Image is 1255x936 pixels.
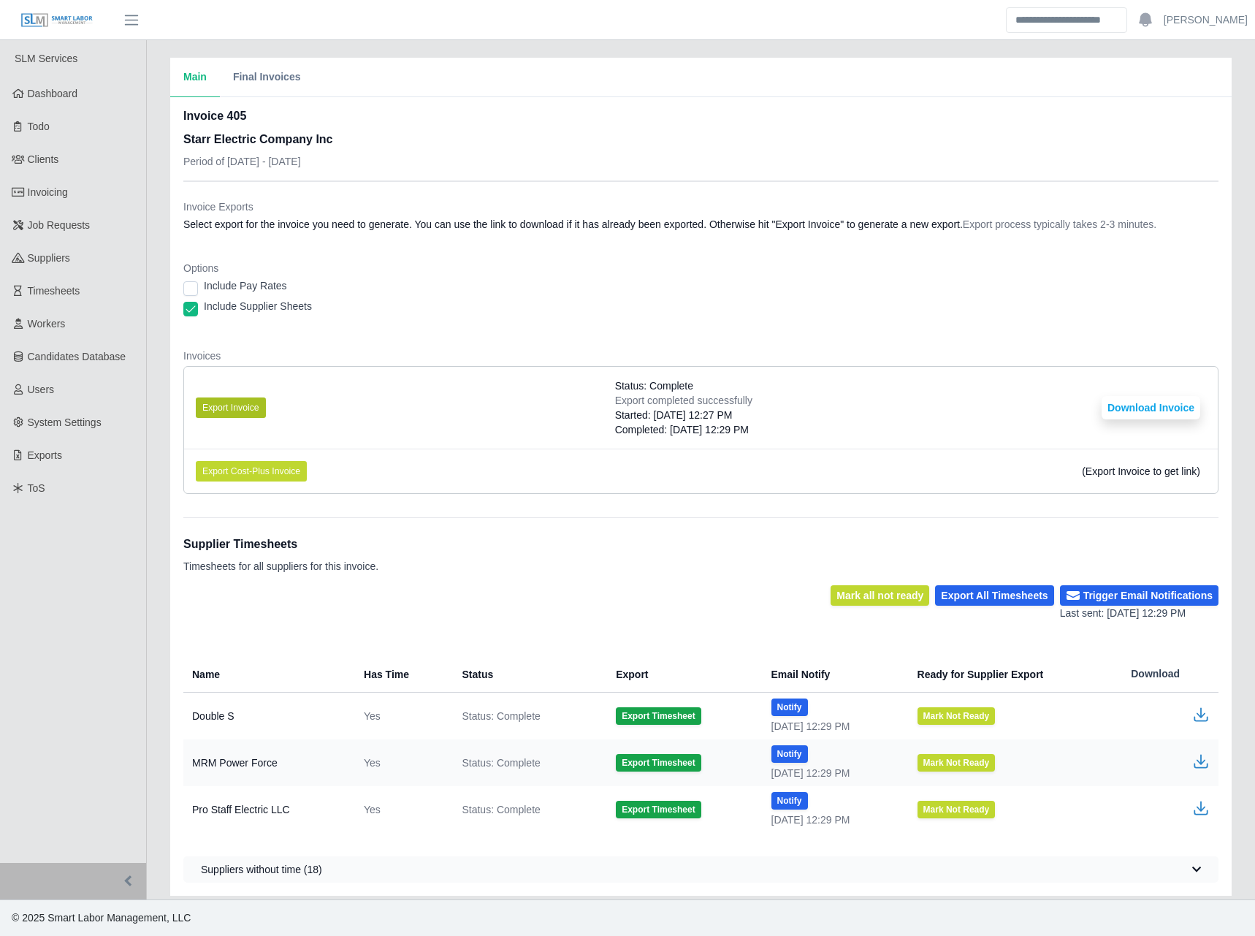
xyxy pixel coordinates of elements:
[760,656,906,693] th: Email Notify
[615,422,752,437] div: Completed: [DATE] 12:29 PM
[615,393,752,408] div: Export completed successfully
[28,449,62,461] span: Exports
[183,154,333,169] p: Period of [DATE] - [DATE]
[183,656,352,693] th: Name
[183,739,352,786] td: MRM Power Force
[616,801,701,818] button: Export Timesheet
[615,378,693,393] span: Status: Complete
[918,707,996,725] button: Mark Not Ready
[28,351,126,362] span: Candidates Database
[183,261,1218,275] dt: Options
[615,408,752,422] div: Started: [DATE] 12:27 PM
[183,131,333,148] h3: Starr Electric Company Inc
[183,107,333,125] h2: Invoice 405
[183,693,352,740] td: Double S
[28,121,50,132] span: Todo
[918,754,996,772] button: Mark Not Ready
[1164,12,1248,28] a: [PERSON_NAME]
[28,252,70,264] span: Suppliers
[1060,585,1218,606] button: Trigger Email Notifications
[183,217,1218,232] dd: Select export for the invoice you need to generate. You can use the link to download if it has al...
[196,461,307,482] button: Export Cost-Plus Invoice
[918,801,996,818] button: Mark Not Ready
[352,693,450,740] td: Yes
[1006,7,1127,33] input: Search
[352,656,450,693] th: Has Time
[906,656,1120,693] th: Ready for Supplier Export
[771,813,894,827] div: [DATE] 12:29 PM
[1119,656,1218,693] th: Download
[28,219,91,231] span: Job Requests
[771,792,808,810] button: Notify
[28,384,55,395] span: Users
[771,745,808,763] button: Notify
[201,862,322,877] span: Suppliers without time (18)
[183,536,378,553] h1: Supplier Timesheets
[170,58,220,97] button: Main
[462,756,540,770] span: Status: Complete
[183,559,378,574] p: Timesheets for all suppliers for this invoice.
[28,186,68,198] span: Invoicing
[204,278,287,293] label: Include Pay Rates
[1082,465,1200,477] span: (Export Invoice to get link)
[963,218,1156,230] span: Export process typically takes 2-3 minutes.
[1102,396,1200,419] button: Download Invoice
[183,856,1218,883] button: Suppliers without time (18)
[771,719,894,734] div: [DATE] 12:29 PM
[831,585,929,606] button: Mark all not ready
[616,754,701,772] button: Export Timesheet
[1060,606,1218,621] div: Last sent: [DATE] 12:29 PM
[462,802,540,817] span: Status: Complete
[183,199,1218,214] dt: Invoice Exports
[462,709,540,723] span: Status: Complete
[771,766,894,780] div: [DATE] 12:29 PM
[183,786,352,833] td: Pro Staff Electric LLC
[352,786,450,833] td: Yes
[28,153,59,165] span: Clients
[28,482,45,494] span: ToS
[616,707,701,725] button: Export Timesheet
[604,656,759,693] th: Export
[12,912,191,924] span: © 2025 Smart Labor Management, LLC
[28,285,80,297] span: Timesheets
[28,88,78,99] span: Dashboard
[204,299,312,313] label: Include Supplier Sheets
[771,699,808,716] button: Notify
[935,585,1053,606] button: Export All Timesheets
[352,739,450,786] td: Yes
[1102,402,1200,414] a: Download Invoice
[450,656,604,693] th: Status
[28,416,102,428] span: System Settings
[183,349,1218,363] dt: Invoices
[28,318,66,330] span: Workers
[196,397,266,418] button: Export Invoice
[15,53,77,64] span: SLM Services
[20,12,94,28] img: SLM Logo
[220,58,314,97] button: Final Invoices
